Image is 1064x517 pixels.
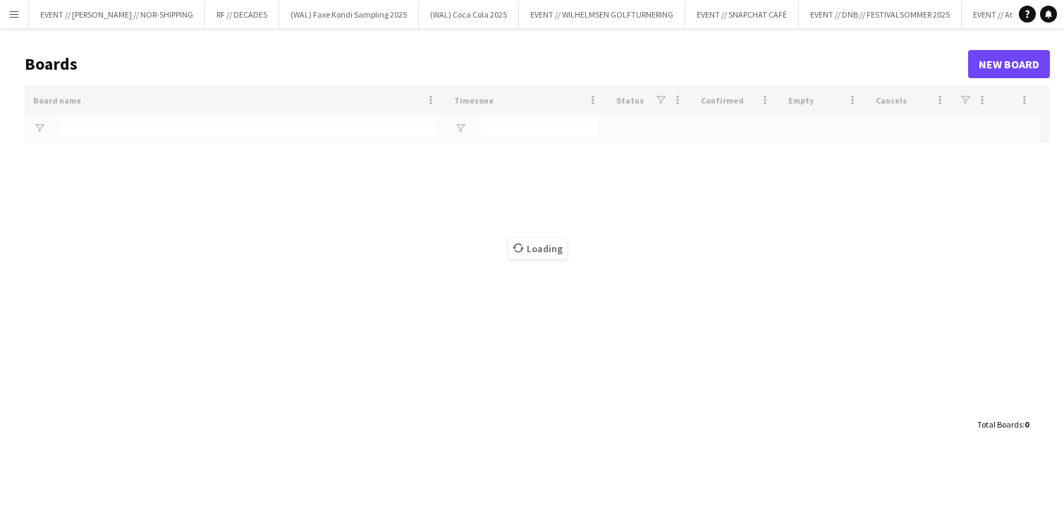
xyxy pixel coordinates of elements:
button: EVENT // WILHELMSEN GOLFTURNERING [519,1,685,28]
span: 0 [1025,419,1029,430]
a: New Board [968,50,1050,78]
span: Total Boards [977,419,1022,430]
div: : [977,411,1029,438]
h1: Boards [25,54,968,75]
button: (WAL) Faxe Kondi Sampling 2025 [279,1,419,28]
button: EVENT // Atea // TP2B [962,1,1060,28]
button: EVENT // DNB // FESTIVALSOMMER 2025 [799,1,962,28]
button: EVENT // SNAPCHAT CAFÈ [685,1,799,28]
button: RF // DECADES [205,1,279,28]
button: (WAL) Coca Cola 2025 [419,1,519,28]
span: Loading [508,238,567,259]
button: EVENT // [PERSON_NAME] // NOR-SHIPPING [29,1,205,28]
